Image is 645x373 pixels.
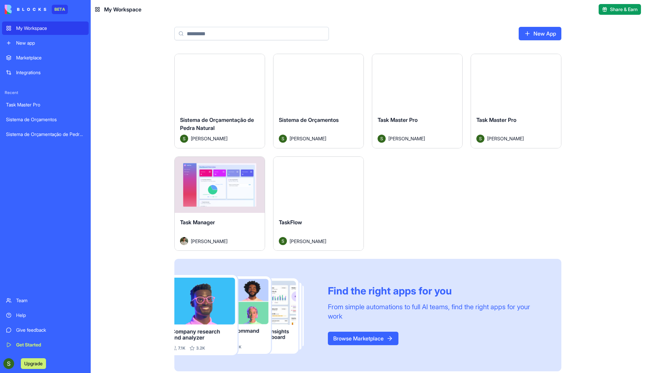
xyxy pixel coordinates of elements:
span: Recent [2,90,89,95]
img: Avatar [279,135,287,143]
img: Avatar [180,237,188,245]
button: Upgrade [21,358,46,369]
span: TaskFlow [279,219,302,226]
span: [PERSON_NAME] [290,135,326,142]
span: [PERSON_NAME] [487,135,524,142]
div: Give feedback [16,327,85,333]
span: [PERSON_NAME] [388,135,425,142]
div: Sistema de Orçamentos [6,116,85,123]
a: Upgrade [21,360,46,367]
a: Marketplace [2,51,89,64]
a: Sistema de OrçamentosAvatar[PERSON_NAME] [273,54,364,148]
a: New app [2,36,89,50]
a: Task Master Pro [2,98,89,111]
button: Share & Earn [599,4,641,15]
div: Task Master Pro [6,101,85,108]
span: Sistema de Orçamentos [279,116,339,123]
a: Sistema de Orçamentação de Pedra NaturalAvatar[PERSON_NAME] [174,54,265,148]
a: TaskFlowAvatar[PERSON_NAME] [273,156,364,251]
span: Task Master Pro [476,116,516,123]
img: ACg8ocIT3-D9BvvDPwYwyhjxB4gepBVEZMH-pp_eVw7Khuiwte3XLw=s96-c [3,358,14,369]
a: Sistema de Orçamentos [2,113,89,126]
div: BETA [52,5,68,14]
img: Avatar [476,135,484,143]
div: Get Started [16,341,85,348]
img: logo [5,5,46,14]
a: Sistema de Orçamentação de Pedra Natural [2,128,89,141]
div: Team [16,297,85,304]
span: Task Manager [180,219,215,226]
div: Help [16,312,85,319]
div: New app [16,40,85,46]
div: My Workspace [16,25,85,32]
a: BETA [5,5,68,14]
img: Avatar [180,135,188,143]
a: My Workspace [2,21,89,35]
span: Sistema de Orçamentação de Pedra Natural [180,116,254,131]
span: [PERSON_NAME] [191,238,227,245]
div: Find the right apps for you [328,285,545,297]
span: Share & Earn [610,6,638,13]
div: From simple automations to full AI teams, find the right apps for your work [328,302,545,321]
a: Task Master ProAvatar[PERSON_NAME] [471,54,561,148]
span: [PERSON_NAME] [290,238,326,245]
span: My Workspace [104,5,141,13]
img: Avatar [378,135,386,143]
img: Avatar [279,237,287,245]
a: Task Master ProAvatar[PERSON_NAME] [372,54,463,148]
div: Integrations [16,69,85,76]
a: Get Started [2,338,89,352]
span: [PERSON_NAME] [191,135,227,142]
img: Frame_181_egmpey.png [174,275,317,355]
div: Sistema de Orçamentação de Pedra Natural [6,131,85,138]
a: Team [2,294,89,307]
div: Marketplace [16,54,85,61]
span: Task Master Pro [378,116,418,123]
a: Integrations [2,66,89,79]
a: New App [519,27,561,40]
a: Task ManagerAvatar[PERSON_NAME] [174,156,265,251]
a: Browse Marketplace [328,332,398,345]
a: Give feedback [2,323,89,337]
a: Help [2,309,89,322]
